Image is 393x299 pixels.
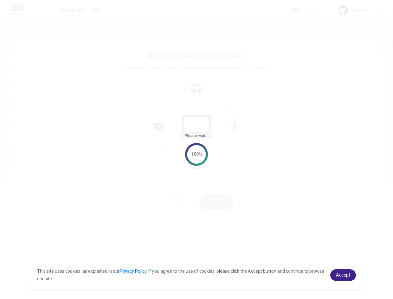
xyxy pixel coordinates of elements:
a: dismiss cookie message [330,269,356,281]
span: Accept [336,272,350,277]
div: 100% [191,151,202,158]
span: Please wait... [184,134,209,138]
span: This site uses cookies, as explained in our . If you agree to the use of cookies, please click th... [37,269,324,281]
a: Privacy Policy [119,269,146,274]
div: cookieconsent [29,261,364,289]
